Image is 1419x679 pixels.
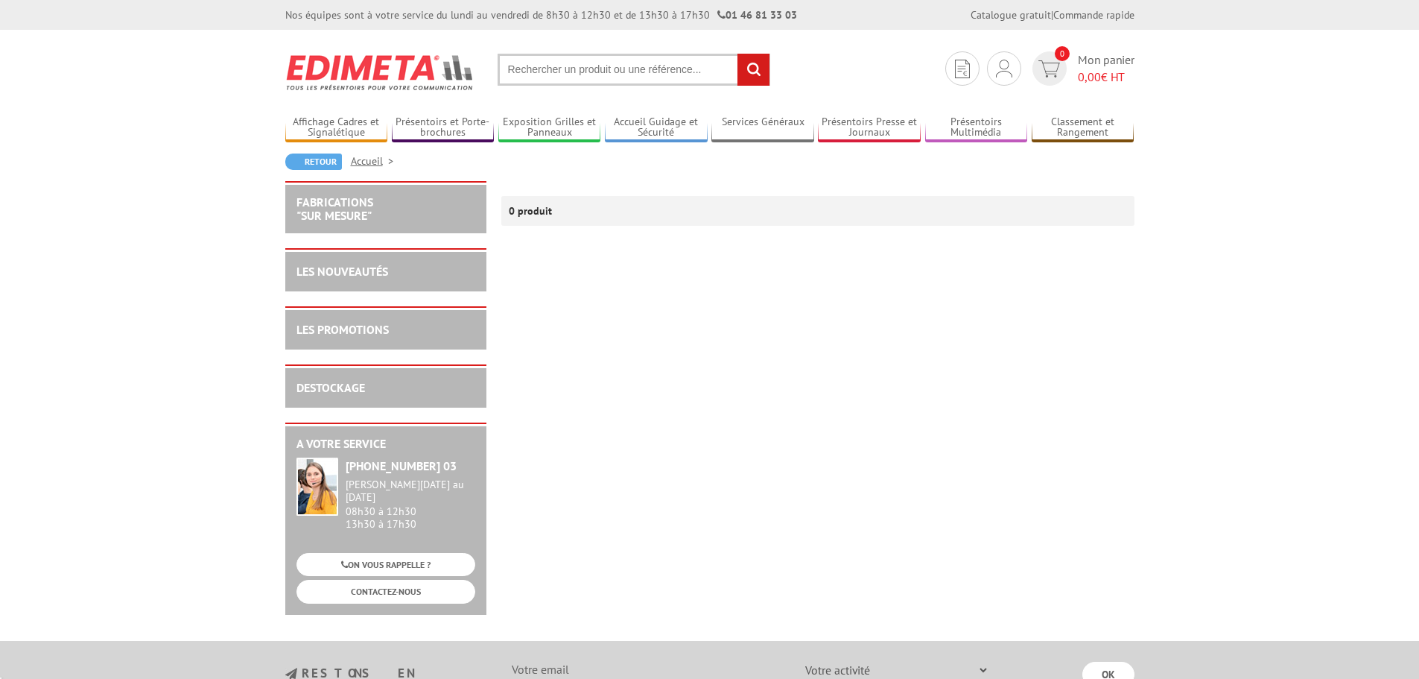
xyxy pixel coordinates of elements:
[296,380,365,395] a: DESTOCKAGE
[509,196,565,226] p: 0 produit
[711,116,814,140] a: Services Généraux
[1078,69,1101,84] span: 0,00
[1078,51,1134,86] span: Mon panier
[1029,51,1134,86] a: devis rapide 0 Mon panier 0,00€ HT
[1055,46,1070,61] span: 0
[818,116,921,140] a: Présentoirs Presse et Journaux
[1032,116,1134,140] a: Classement et Rangement
[351,154,399,168] a: Accueil
[717,8,797,22] strong: 01 46 81 33 03
[296,322,389,337] a: LES PROMOTIONS
[971,7,1134,22] div: |
[346,458,457,473] strong: [PHONE_NUMBER] 03
[498,116,601,140] a: Exposition Grilles et Panneaux
[296,458,338,516] img: widget-service.jpg
[1078,69,1134,86] span: € HT
[296,438,475,451] h2: A votre service
[1053,8,1134,22] a: Commande rapide
[605,116,708,140] a: Accueil Guidage et Sécurité
[285,154,342,170] a: Retour
[955,60,970,78] img: devis rapide
[296,264,388,279] a: LES NOUVEAUTÉS
[925,116,1028,140] a: Présentoirs Multimédia
[971,8,1051,22] a: Catalogue gratuit
[392,116,495,140] a: Présentoirs et Porte-brochures
[737,54,769,86] input: rechercher
[296,553,475,576] a: ON VOUS RAPPELLE ?
[346,479,475,530] div: 08h30 à 12h30 13h30 à 17h30
[996,60,1012,78] img: devis rapide
[285,45,475,100] img: Edimeta
[296,580,475,603] a: CONTACTEZ-NOUS
[498,54,770,86] input: Rechercher un produit ou une référence...
[285,7,797,22] div: Nos équipes sont à votre service du lundi au vendredi de 8h30 à 12h30 et de 13h30 à 17h30
[346,479,475,504] div: [PERSON_NAME][DATE] au [DATE]
[296,195,373,223] a: FABRICATIONS"Sur Mesure"
[1038,60,1060,78] img: devis rapide
[285,116,388,140] a: Affichage Cadres et Signalétique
